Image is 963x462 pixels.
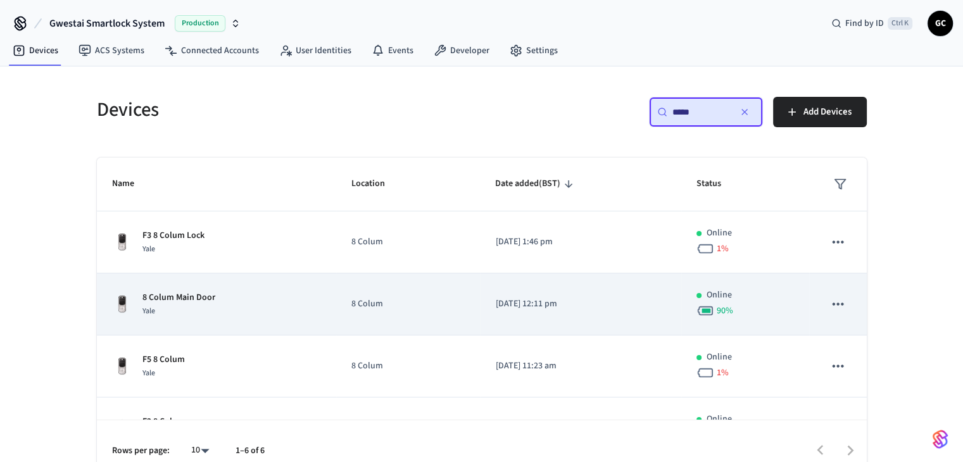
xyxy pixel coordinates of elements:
a: Devices [3,39,68,62]
p: F2 8 Colum [142,415,185,428]
p: 8 Colum Main Door [142,291,215,304]
span: Ctrl K [888,17,912,30]
img: Yale Assure Touchscreen Wifi Smart Lock, Satin Nickel, Front [112,232,132,253]
span: Status [696,174,738,194]
p: F3 8 Colum Lock [142,229,205,242]
a: Events [362,39,424,62]
p: 8 Colum [351,297,465,311]
p: Online [707,351,732,364]
img: SeamLogoGradient.69752ec5.svg [933,429,948,449]
div: Find by IDCtrl K [821,12,922,35]
p: [DATE] 1:46 pm [495,235,665,249]
p: 8 Colum [351,359,465,373]
img: Yale Assure Touchscreen Wifi Smart Lock, Satin Nickel, Front [112,356,132,377]
h5: Devices [97,97,474,123]
button: GC [928,11,953,36]
a: Connected Accounts [154,39,269,62]
span: Yale [142,368,155,378]
span: Production [175,15,225,32]
a: Settings [500,39,568,62]
span: Find by ID [845,17,884,30]
span: GC [929,12,952,35]
span: 90 % [717,304,733,317]
span: Add Devices [803,104,852,120]
span: Yale [142,244,155,254]
p: [DATE] 12:11 pm [495,297,665,311]
div: 10 [185,441,215,459]
a: ACS Systems [68,39,154,62]
span: Date added(BST) [495,174,577,194]
span: Location [351,174,401,194]
p: F5 8 Colum [142,353,185,366]
p: Online [707,289,732,302]
p: 1–6 of 6 [236,444,265,458]
span: Gwestai Smartlock System [49,16,165,31]
span: Yale [142,306,155,316]
a: User Identities [269,39,362,62]
p: [DATE] 11:23 am [495,359,665,373]
p: Rows per page: [112,444,170,458]
a: Developer [424,39,500,62]
span: 1 % [717,366,729,379]
button: Add Devices [773,97,867,127]
img: Yale Assure Touchscreen Wifi Smart Lock, Satin Nickel, Front [112,418,132,439]
p: Online [707,413,732,426]
p: 8 Colum [351,235,465,249]
img: Yale Assure Touchscreen Wifi Smart Lock, Satin Nickel, Front [112,294,132,315]
p: Online [707,227,732,240]
span: 1 % [717,242,729,255]
span: Name [112,174,151,194]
